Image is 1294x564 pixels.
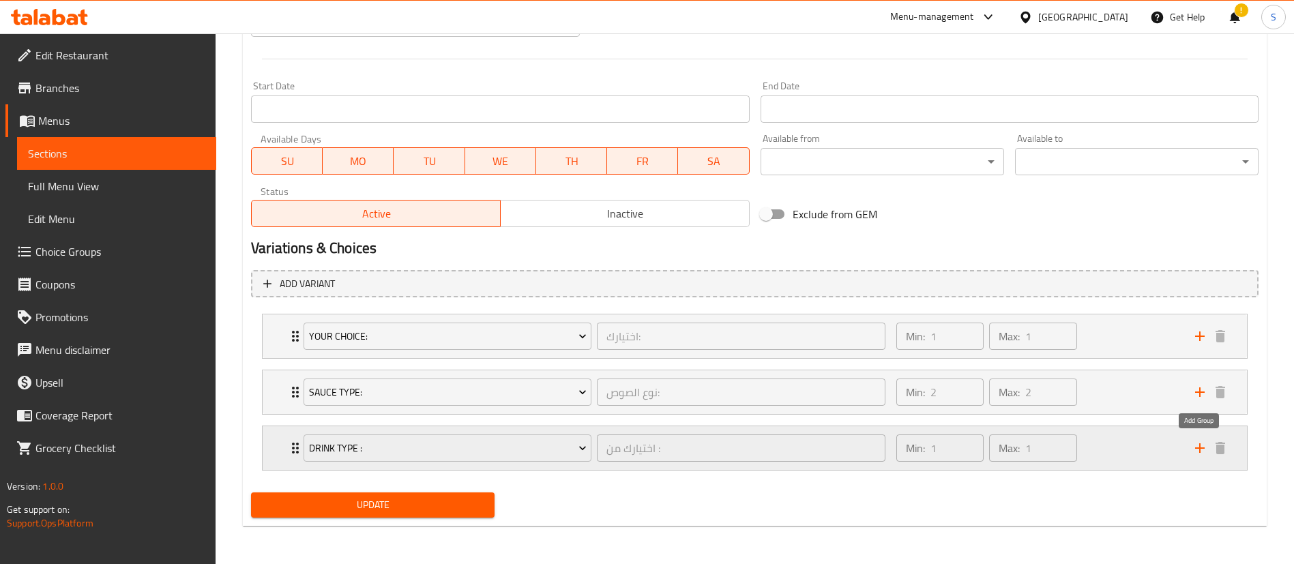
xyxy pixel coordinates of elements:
button: delete [1210,382,1231,402]
a: Upsell [5,366,216,399]
a: Grocery Checklist [5,432,216,464]
span: Sauce type: [309,384,587,401]
span: Menu disclaimer [35,342,205,358]
span: Grocery Checklist [35,440,205,456]
span: Branches [35,80,205,96]
button: add [1190,326,1210,346]
span: Sections [28,145,205,162]
a: Menus [5,104,216,137]
button: Update [251,492,495,518]
button: FR [607,147,678,175]
a: Menu disclaimer [5,333,216,366]
a: Edit Menu [17,203,216,235]
div: ​ [1015,148,1259,175]
button: TU [394,147,465,175]
h2: Variations & Choices [251,238,1259,258]
button: TH [536,147,607,175]
p: Max: [999,440,1020,456]
button: Drink type : [304,434,591,462]
span: Coupons [35,276,205,293]
span: SU [257,151,317,171]
button: SA [678,147,749,175]
button: MO [323,147,394,175]
p: Min: [906,440,925,456]
span: FR [613,151,673,171]
a: Coupons [5,268,216,301]
span: 1.0.0 [42,477,63,495]
span: Version: [7,477,40,495]
span: Get support on: [7,501,70,518]
button: Your choice: [304,323,591,350]
span: Inactive [506,204,744,224]
button: add [1190,382,1210,402]
button: delete [1210,438,1231,458]
span: TU [399,151,459,171]
button: Active [251,200,501,227]
p: Max: [999,328,1020,344]
div: Menu-management [890,9,974,25]
span: WE [471,151,531,171]
span: Add variant [280,276,335,293]
div: Expand [263,370,1247,414]
a: Promotions [5,301,216,333]
span: Active [257,204,495,224]
a: Coverage Report [5,399,216,432]
button: WE [465,147,536,175]
div: Expand [263,314,1247,358]
a: Sections [17,137,216,170]
span: Edit Restaurant [35,47,205,63]
a: Branches [5,72,216,104]
li: Expand [251,364,1259,420]
span: S [1271,10,1276,25]
a: Choice Groups [5,235,216,268]
p: Max: [999,384,1020,400]
span: Full Menu View [28,178,205,194]
span: Edit Menu [28,211,205,227]
span: Promotions [35,309,205,325]
button: delete [1210,326,1231,346]
button: Inactive [500,200,750,227]
span: Exclude from GEM [793,206,877,222]
li: Expand [251,420,1259,476]
span: TH [542,151,602,171]
p: Min: [906,384,925,400]
div: [GEOGRAPHIC_DATA] [1038,10,1128,25]
span: Your choice: [309,328,587,345]
span: Choice Groups [35,243,205,260]
span: MO [328,151,388,171]
span: Upsell [35,374,205,391]
a: Full Menu View [17,170,216,203]
button: add [1190,438,1210,458]
span: Menus [38,113,205,129]
span: Coverage Report [35,407,205,424]
div: ​ [761,148,1004,175]
p: Min: [906,328,925,344]
button: SU [251,147,323,175]
a: Edit Restaurant [5,39,216,72]
span: Update [262,496,484,514]
div: Expand [263,426,1247,470]
button: Add variant [251,270,1259,298]
a: Support.OpsPlatform [7,514,93,532]
span: Drink type : [309,440,587,457]
button: Sauce type: [304,379,591,406]
li: Expand [251,308,1259,364]
span: SA [683,151,744,171]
